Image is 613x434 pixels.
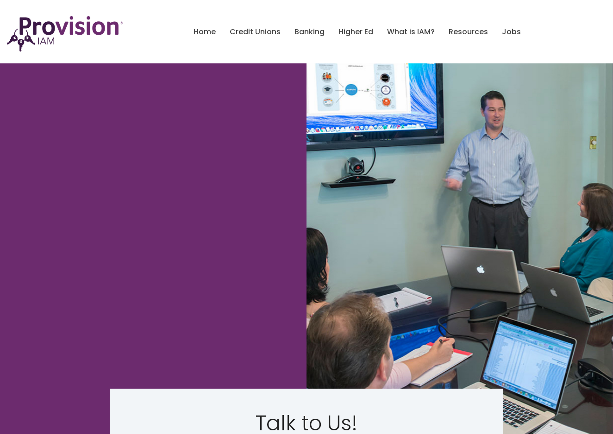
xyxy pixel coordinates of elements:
a: Home [194,24,216,40]
a: Jobs [502,24,521,40]
a: Credit Unions [230,24,281,40]
nav: menu [187,17,528,47]
a: Banking [294,24,325,40]
a: Resources [449,24,488,40]
img: ProvisionIAM-Logo-Purple [7,16,123,52]
span: Unlock the future of identity and access management with Provision IAM. Talk to us [DATE]. [46,291,243,359]
a: Higher Ed [338,24,373,40]
a: What is IAM? [387,24,435,40]
span: Talk to Provision IAM [DATE] [46,215,225,271]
